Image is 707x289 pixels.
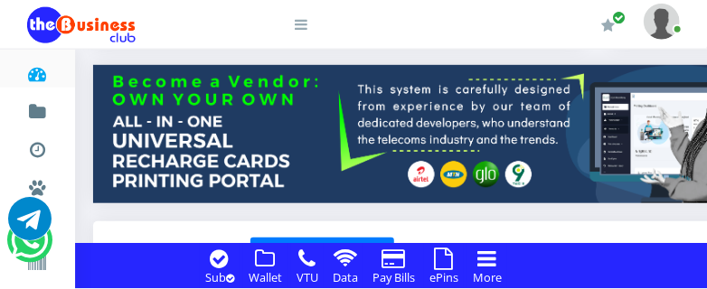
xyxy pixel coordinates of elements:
small: Sub [205,269,234,285]
b: Click to Buy Cheaper [258,241,387,258]
small: VTU [297,269,318,285]
a: VTU [291,266,324,286]
small: ePins [429,269,458,285]
small: Pay Bills [372,269,415,285]
a: Dashboard [27,49,48,92]
a: Wallet [243,266,288,286]
small: Data [333,269,358,285]
a: Miscellaneous Payments [27,163,48,206]
a: Transactions [27,125,48,168]
a: Chat for support [11,232,48,262]
small: Wallet [249,269,282,285]
a: Click to Buy Cheaper [250,238,394,259]
img: User [644,4,680,39]
a: Data [327,266,363,286]
a: ePins [424,266,464,286]
a: International VTU [69,225,220,256]
a: Fund wallet [27,87,48,130]
a: Chat for support [8,210,52,240]
img: Logo [27,7,136,43]
a: Nigerian VTU [69,199,220,229]
small: More [473,269,502,285]
a: Pay Bills [367,266,420,286]
a: Sub [200,266,240,286]
strong: Buying in Bulk? [111,238,234,259]
i: Renew/Upgrade Subscription [601,18,615,33]
span: Renew/Upgrade Subscription [612,11,626,24]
